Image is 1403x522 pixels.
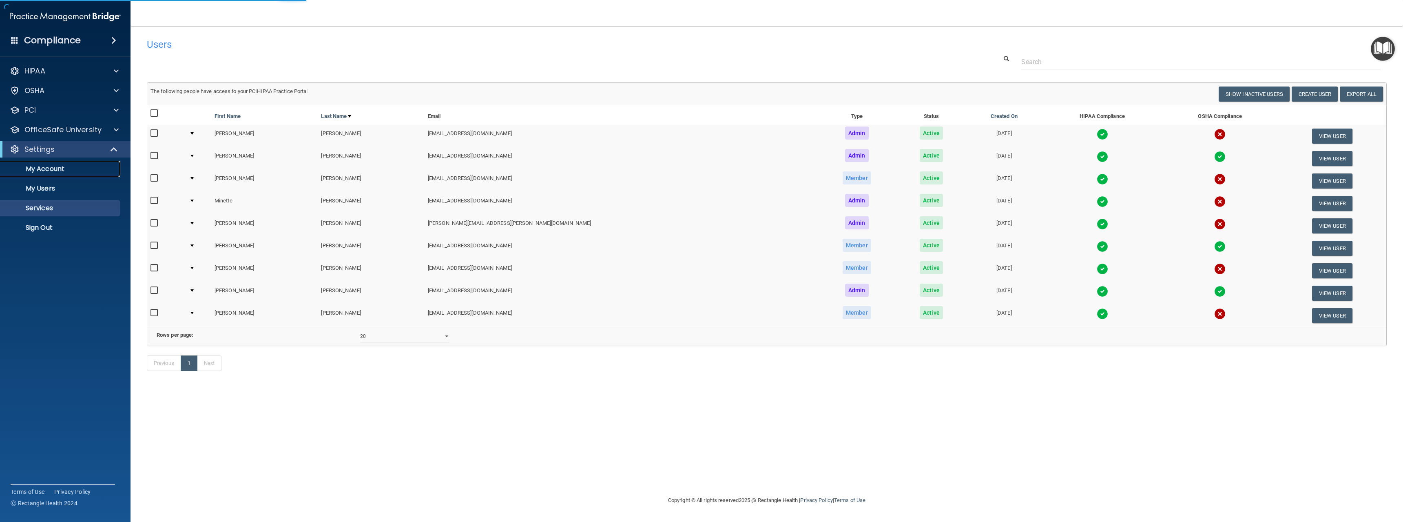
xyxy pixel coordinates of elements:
img: tick.e7d51cea.svg [1097,241,1108,252]
a: Created On [991,111,1018,121]
span: The following people have access to your PCIHIPAA Practice Portal [150,88,308,94]
span: Admin [845,127,869,140]
td: [PERSON_NAME] [318,192,425,215]
a: Settings [10,144,118,154]
h4: Compliance [24,35,81,46]
span: Ⓒ Rectangle Health 2024 [11,499,77,507]
p: Services [5,204,117,212]
input: Search [1021,54,1381,69]
span: Active [920,194,943,207]
td: [EMAIL_ADDRESS][DOMAIN_NAME] [425,282,817,304]
td: [PERSON_NAME] [211,125,318,147]
td: [PERSON_NAME] [318,282,425,304]
th: Type [817,105,897,125]
td: [PERSON_NAME] [318,215,425,237]
span: Active [920,261,943,274]
td: [PERSON_NAME] [318,304,425,327]
button: View User [1312,308,1352,323]
img: cross.ca9f0e7f.svg [1214,173,1226,185]
p: Sign Out [5,224,117,232]
td: [DATE] [965,282,1042,304]
td: [PERSON_NAME] [318,170,425,192]
td: [PERSON_NAME] [211,215,318,237]
td: [DATE] [965,304,1042,327]
th: Status [897,105,966,125]
img: tick.e7d51cea.svg [1214,241,1226,252]
td: [PERSON_NAME] [211,304,318,327]
td: [PERSON_NAME][EMAIL_ADDRESS][PERSON_NAME][DOMAIN_NAME] [425,215,817,237]
span: Admin [845,284,869,297]
th: HIPAA Compliance [1042,105,1162,125]
button: View User [1312,129,1352,144]
a: OSHA [10,86,119,96]
th: OSHA Compliance [1162,105,1278,125]
td: [PERSON_NAME] [318,125,425,147]
span: Member [843,171,871,184]
span: Active [920,284,943,297]
img: tick.e7d51cea.svg [1097,218,1108,230]
a: Terms of Use [11,488,44,496]
td: Minette [211,192,318,215]
button: View User [1312,218,1352,233]
td: [PERSON_NAME] [211,260,318,282]
a: 1 [181,355,197,371]
img: cross.ca9f0e7f.svg [1214,263,1226,275]
img: tick.e7d51cea.svg [1097,263,1108,275]
span: Member [843,306,871,319]
td: [DATE] [965,237,1042,260]
button: View User [1312,173,1352,189]
b: Rows per page: [157,332,193,338]
a: Next [197,355,221,371]
td: [EMAIL_ADDRESS][DOMAIN_NAME] [425,237,817,260]
a: Last Name [321,111,351,121]
a: Export All [1340,87,1383,102]
img: tick.e7d51cea.svg [1097,129,1108,140]
img: cross.ca9f0e7f.svg [1214,218,1226,230]
td: [PERSON_NAME] [211,170,318,192]
button: Show Inactive Users [1219,87,1290,102]
button: View User [1312,151,1352,166]
td: [DATE] [965,215,1042,237]
td: [EMAIL_ADDRESS][DOMAIN_NAME] [425,125,817,147]
a: First Name [215,111,241,121]
a: Privacy Policy [800,497,832,503]
a: PCI [10,105,119,115]
p: HIPAA [24,66,45,76]
p: OfficeSafe University [24,125,102,135]
span: Member [843,261,871,274]
button: Open Resource Center [1371,37,1395,61]
span: Active [920,239,943,252]
p: PCI [24,105,36,115]
a: Terms of Use [834,497,865,503]
th: Email [425,105,817,125]
p: Settings [24,144,55,154]
button: View User [1312,286,1352,301]
a: OfficeSafe University [10,125,119,135]
button: View User [1312,241,1352,256]
td: [PERSON_NAME] [318,237,425,260]
img: tick.e7d51cea.svg [1097,173,1108,185]
span: Admin [845,149,869,162]
td: [PERSON_NAME] [211,282,318,304]
img: tick.e7d51cea.svg [1214,151,1226,162]
a: Privacy Policy [54,488,91,496]
div: Copyright © All rights reserved 2025 @ Rectangle Health | | [618,487,916,513]
td: [PERSON_NAME] [318,260,425,282]
p: My Account [5,165,117,173]
button: Create User [1292,87,1338,102]
td: [EMAIL_ADDRESS][DOMAIN_NAME] [425,147,817,170]
button: View User [1312,263,1352,278]
button: View User [1312,196,1352,211]
span: Admin [845,194,869,207]
p: OSHA [24,86,45,96]
span: Active [920,306,943,319]
td: [PERSON_NAME] [211,147,318,170]
span: Active [920,171,943,184]
p: My Users [5,184,117,193]
img: cross.ca9f0e7f.svg [1214,308,1226,320]
td: [EMAIL_ADDRESS][DOMAIN_NAME] [425,192,817,215]
span: Active [920,216,943,229]
td: [DATE] [965,125,1042,147]
span: Active [920,149,943,162]
span: Active [920,127,943,140]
